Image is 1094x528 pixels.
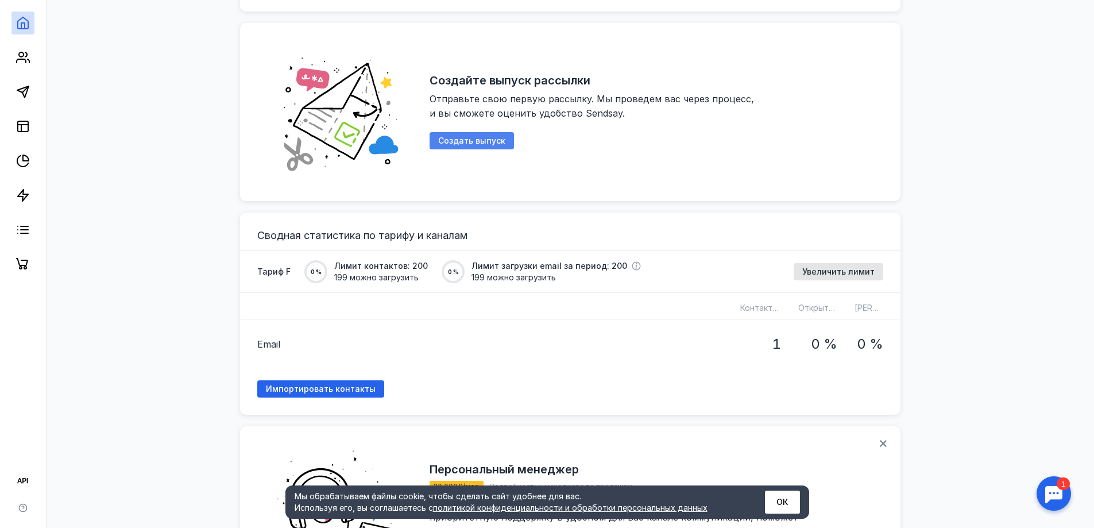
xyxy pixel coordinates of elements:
span: 199 можно загрузить [334,272,428,283]
h1: 0 % [811,337,837,352]
span: Контактов [740,303,782,313]
button: Создать выпуск [430,132,514,149]
a: политикой конфиденциальности и обработки персональных данных [433,503,708,512]
span: Импортировать контакты [266,384,376,394]
span: 199 можно загрузить [471,272,641,283]
button: ОК [765,491,800,514]
span: Создать выпуск [438,136,505,146]
div: Мы обрабатываем файлы cookie, чтобы сделать сайт удобнее для вас. Используя его, вы соглашаетесь c [295,491,737,514]
span: Отправьте свою первую рассылку. Мы проведем вас через процесс, и вы сможете оценить удобство Send... [430,93,757,119]
span: Лимит контактов: 200 [334,260,428,272]
span: [PERSON_NAME] [855,303,919,313]
h2: Создайте выпуск рассылки [430,74,590,87]
h2: Персональный менеджер [430,463,579,476]
div: 1 [26,7,39,20]
span: Подробности у менеджера по продажам [489,482,632,491]
span: Email [257,337,280,351]
a: Импортировать контакты [257,380,384,398]
span: Увеличить лимит [802,267,875,277]
span: Тариф F [257,266,291,278]
h3: Сводная статистика по тарифу и каналам [257,230,883,241]
span: Открытий [798,303,838,313]
button: Увеличить лимит [794,263,883,280]
h1: 0 % [857,337,883,352]
span: Лимит загрузки email за период: 200 [471,260,627,272]
img: abd19fe006828e56528c6cd305e49c57.png [269,40,412,184]
h1: 1 [772,337,781,352]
